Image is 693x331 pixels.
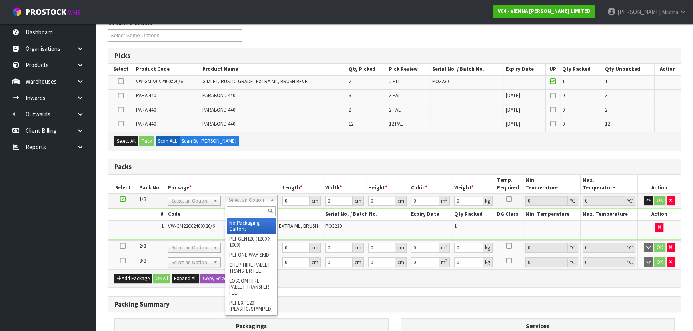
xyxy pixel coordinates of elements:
th: Height [366,175,409,193]
span: PARA 440 [136,120,156,127]
span: 3/3 [139,257,146,264]
span: Select an Option [172,243,210,253]
div: ℃ [625,196,635,206]
div: ℃ [568,257,578,267]
span: [PERSON_NAME] [617,8,661,16]
th: Product Code [134,64,200,75]
span: PARABOND 440 [202,120,235,127]
span: 2 [348,78,351,85]
th: Qty Unpacked [603,64,654,75]
span: PARA 440 [136,92,156,99]
li: PLT EXP120 (PLASTIC/STAMPED) [227,298,276,314]
th: Qty Packed [452,209,495,220]
span: VW-GM220X2400X20/6 [136,78,183,85]
span: 0 [562,92,565,99]
span: Select an Option [228,195,267,205]
th: Temp. Required [495,175,523,193]
span: 2 PAL [389,106,401,113]
a: V04 - VIENNA [PERSON_NAME] LIMITED [493,5,595,18]
th: Code [166,209,223,220]
button: Copy Selected [200,274,236,283]
span: 12 PAL [389,120,403,127]
div: cm [353,196,364,206]
span: Mishra [662,8,678,16]
li: No Packaging Cartons [227,218,276,234]
span: 3 [348,92,351,99]
th: Width [323,175,366,193]
div: ℃ [625,257,635,267]
span: ProStock [26,7,66,17]
span: PO3230 [325,223,342,229]
span: Expand All [174,275,197,282]
div: ℃ [625,243,635,253]
span: 2 [605,106,607,113]
div: cm [353,243,364,253]
button: OK [654,257,665,267]
th: Min. Temperature [523,209,581,220]
div: cm [395,243,407,253]
th: Pack No. [137,175,166,193]
span: GIMLET, RUSTIC GRADE, EXTRA ML, BRUSH BEVEL [202,78,310,85]
span: 2/3 [139,243,146,249]
div: cm [353,257,364,267]
span: 2 [348,106,351,113]
button: Expand All [172,274,199,283]
span: [DATE] [505,92,520,99]
div: kg [483,196,493,206]
th: Qty Packed [560,64,603,75]
span: PARABOND 440 [202,106,235,113]
div: cm [395,257,407,267]
button: Ok All [153,274,170,283]
span: 0 [562,106,565,113]
span: 0 [562,120,565,127]
div: ℃ [568,243,578,253]
th: Serial No. / Batch No. [430,64,503,75]
button: Select All [114,136,138,146]
div: cm [310,257,321,267]
small: WMS [68,9,80,16]
li: PLT ONE WAY SKID [227,250,276,260]
span: 3 [605,92,607,99]
span: PO3230 [432,78,449,85]
h3: Packs [114,163,675,171]
button: Pack [139,136,154,146]
th: Pick Review [387,64,430,75]
th: Action [654,64,681,75]
th: Name [223,209,323,220]
li: PLT GEN120 (1200 X 1000) [227,234,276,250]
div: cm [310,243,321,253]
button: OK [654,196,665,205]
th: UP [545,64,560,75]
span: 2 PLT [389,78,400,85]
th: Max. Temperature [581,175,638,193]
span: Select an Option [172,258,210,267]
span: Select an Option [172,196,210,206]
h3: Picks [114,52,675,60]
th: Package [166,175,280,193]
span: 1 [454,223,457,229]
span: 12 [348,120,353,127]
img: cube-alt.png [12,7,22,17]
span: 1/3 [139,196,146,203]
li: CHEP HIRE PALLET TRANSFER FEE [227,260,276,276]
span: 1 [605,78,607,85]
div: ℃ [568,196,578,206]
h3: Packing Summary [114,301,675,308]
span: 12 [605,120,610,127]
span: PARA 440 [136,106,156,113]
button: Add Package [114,274,152,283]
label: Scan By [PERSON_NAME] [179,136,239,146]
sup: 3 [445,197,447,202]
label: Scan ALL [156,136,180,146]
th: Select [108,64,134,75]
span: 3 PAL [389,92,401,99]
th: Cubic [409,175,452,193]
th: Max. Temperature [581,209,638,220]
span: VW-GM220X2400X20/6 [168,223,215,229]
span: 1 [161,223,164,229]
sup: 3 [445,243,447,249]
span: PARABOND 440 [202,92,235,99]
th: Product Name [200,64,346,75]
th: Select [108,175,137,193]
th: Action [638,209,681,220]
